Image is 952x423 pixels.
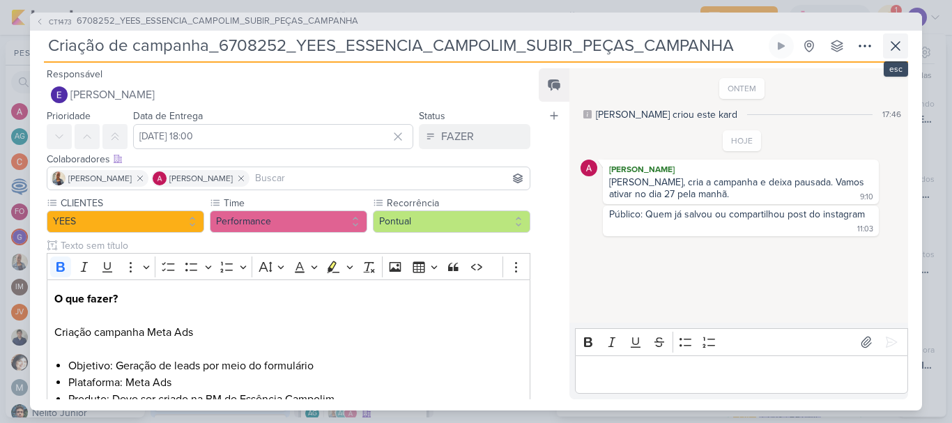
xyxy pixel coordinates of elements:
[47,68,102,80] label: Responsável
[68,391,523,408] li: Produto: Deve ser criado na BM de Essência Campolim
[222,196,367,210] label: Time
[47,253,530,280] div: Editor toolbar
[373,210,530,233] button: Pontual
[596,107,737,122] div: [PERSON_NAME] criou este kard
[47,82,530,107] button: [PERSON_NAME]
[51,86,68,103] img: Eduardo Quaresma
[44,33,766,59] input: Kard Sem Título
[47,152,530,167] div: Colaboradores
[133,124,413,149] input: Select a date
[68,374,523,391] li: Plataforma: Meta Ads
[609,208,865,220] div: Público: Quem já salvou ou compartilhou post do instagram
[776,40,787,52] div: Ligar relógio
[70,86,155,103] span: [PERSON_NAME]
[54,291,523,357] p: Criação campanha Meta Ads
[441,128,474,145] div: FAZER
[252,170,527,187] input: Buscar
[68,172,132,185] span: [PERSON_NAME]
[47,110,91,122] label: Prioridade
[169,172,233,185] span: [PERSON_NAME]
[609,176,867,200] div: [PERSON_NAME], cria a campanha e deixa pausada. Vamos ativar no dia 27 pela manhã.
[47,210,204,233] button: YEES
[884,61,908,77] div: esc
[581,160,597,176] img: Alessandra Gomes
[133,110,203,122] label: Data de Entrega
[882,108,901,121] div: 17:46
[419,110,445,122] label: Status
[210,210,367,233] button: Performance
[385,196,530,210] label: Recorrência
[575,328,908,355] div: Editor toolbar
[54,292,118,306] strong: O que fazer?
[857,224,873,235] div: 11:03
[606,162,876,176] div: [PERSON_NAME]
[59,196,204,210] label: CLIENTES
[58,238,530,253] input: Texto sem título
[419,124,530,149] button: FAZER
[575,355,908,394] div: Editor editing area: main
[153,171,167,185] img: Alessandra Gomes
[860,192,873,203] div: 9:10
[52,171,66,185] img: Iara Santos
[68,357,523,374] li: Objetivo: Geração de leads por meio do formulário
